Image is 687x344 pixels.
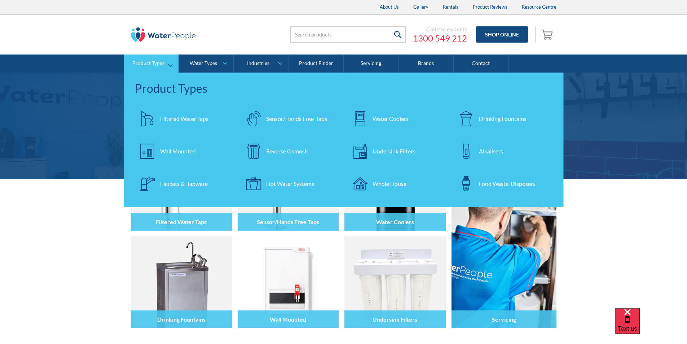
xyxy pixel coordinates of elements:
img: Undersink Filters [344,236,445,328]
img: The Water People [131,27,196,42]
h4: Undersink Filters [373,316,417,323]
div: Product Types [132,60,164,66]
iframe: podium webchat widget bubble [615,308,687,344]
img: Wall Mounted [238,236,339,328]
div: Call the experts [413,26,467,33]
div: Whole House [373,179,406,188]
input: Search products [290,26,406,43]
a: Whole House [347,171,446,196]
div: Filtered Water Taps [160,114,208,123]
a: Shop Online [476,26,528,43]
h4: Sensor/Hands Free Taps [257,218,319,225]
div: Product Types [135,80,553,97]
div: Alkalisers [479,147,503,156]
div: Reverse Osmosis [266,147,309,156]
a: Sensor/Hands Free Taps [241,106,340,131]
a: Brands [398,55,453,73]
h4: Drinking Fountains [157,316,206,323]
div: Undersink Filters [373,147,415,156]
a: Reverse Osmosis [241,139,340,164]
div: Drinking Fountains [479,114,527,123]
a: Product Types [124,55,179,73]
h4: Water Coolers [376,218,414,225]
a: Contact [454,55,508,73]
div: Water Types [190,60,217,66]
div: Industries [247,60,269,66]
nav: Product Types [124,73,564,207]
a: 1300 549 212 [413,33,467,44]
div: Hot Water Systems [266,179,314,188]
a: Water Coolers [347,106,446,131]
a: Faucets & Tapware [135,171,234,196]
div: Sensor/Hands Free Taps [266,114,327,123]
a: Drinking Fountains [454,106,553,131]
h4: Filtered Water Taps [156,218,207,225]
div: Food Waste Disposers [479,179,536,188]
div: Faucets & Tapware [160,179,208,188]
a: Servicing [344,55,398,73]
div: Water Coolers [373,114,409,123]
a: Wall Mounted [135,139,234,164]
a: Filtered Water Taps [135,106,234,131]
a: Product Finder [289,55,344,73]
h4: Wall Mounted [270,316,306,323]
a: Undersink Filters [347,139,446,164]
img: Drinking Fountains [131,236,232,328]
img: shopping cart [541,29,555,40]
a: Servicing [452,139,556,328]
a: Food Waste Disposers [454,171,553,196]
a: Industries [234,55,288,73]
h4: Servicing [492,316,516,323]
div: Wall Mounted [160,147,196,156]
a: Alkalisers [454,139,553,164]
a: Open empty cart [539,26,556,43]
a: Water Types [179,55,233,73]
a: Hot Water Systems [241,171,340,196]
